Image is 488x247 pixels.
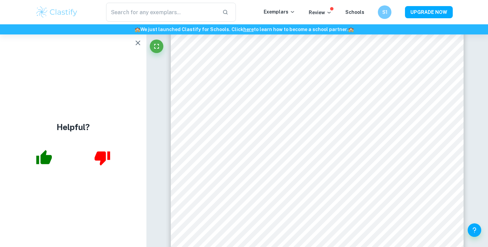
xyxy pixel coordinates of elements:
[1,26,487,33] h6: We just launched Clastify for Schools. Click to learn how to become a school partner.
[243,27,254,32] a: here
[135,27,140,32] span: 🏫
[35,5,78,19] img: Clastify logo
[468,223,481,237] button: Help and Feedback
[405,6,453,18] button: UPGRADE NOW
[309,9,332,16] p: Review
[150,40,163,53] button: Fullscreen
[106,3,217,22] input: Search for any exemplars...
[348,27,354,32] span: 🏫
[378,5,391,19] button: S1
[264,8,295,16] p: Exemplars
[345,9,364,15] a: Schools
[57,121,90,133] h4: Helpful?
[381,8,389,16] h6: S1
